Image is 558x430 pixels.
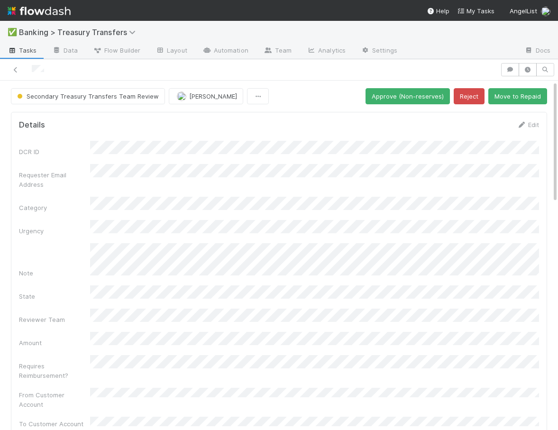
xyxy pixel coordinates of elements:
[195,44,256,59] a: Automation
[19,292,90,301] div: State
[19,390,90,409] div: From Customer Account
[148,44,195,59] a: Layout
[169,88,243,104] button: [PERSON_NAME]
[19,268,90,278] div: Note
[93,46,140,55] span: Flow Builder
[488,88,547,104] button: Move to Repaid
[457,6,494,16] a: My Tasks
[8,46,37,55] span: Tasks
[19,361,90,380] div: Requires Reimbursement?
[517,121,539,128] a: Edit
[19,338,90,348] div: Amount
[19,170,90,189] div: Requester Email Address
[541,7,550,16] img: avatar_5d1523cf-d377-42ee-9d1c-1d238f0f126b.png
[19,315,90,324] div: Reviewer Team
[454,88,485,104] button: Reject
[19,120,45,130] h5: Details
[353,44,405,59] a: Settings
[299,44,353,59] a: Analytics
[19,147,90,156] div: DCR ID
[510,7,537,15] span: AngelList
[517,44,558,59] a: Docs
[11,88,165,104] button: Secondary Treasury Transfers Team Review
[177,91,186,101] img: avatar_5d1523cf-d377-42ee-9d1c-1d238f0f126b.png
[19,203,90,212] div: Category
[189,92,237,100] span: [PERSON_NAME]
[15,92,159,100] span: Secondary Treasury Transfers Team Review
[45,44,85,59] a: Data
[8,3,71,19] img: logo-inverted-e16ddd16eac7371096b0.svg
[256,44,299,59] a: Team
[19,27,140,37] span: Banking > Treasury Transfers
[427,6,449,16] div: Help
[85,44,148,59] a: Flow Builder
[19,226,90,236] div: Urgency
[19,419,90,429] div: To Customer Account
[8,28,17,36] span: ✅
[366,88,450,104] button: Approve (Non-reserves)
[457,7,494,15] span: My Tasks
